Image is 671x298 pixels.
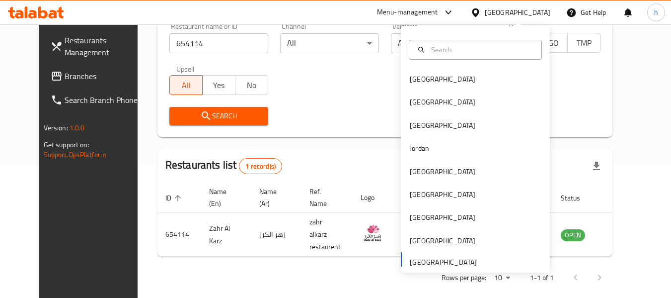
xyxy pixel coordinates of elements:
[410,143,429,154] div: Jordan
[43,88,151,112] a: Search Branch Phone
[177,110,260,122] span: Search
[44,138,89,151] span: Get support on:
[259,186,290,209] span: Name (Ar)
[157,183,639,257] table: enhanced table
[572,36,596,50] span: TMP
[567,33,600,53] button: TMP
[397,213,432,257] td: 1
[561,192,593,204] span: Status
[157,213,201,257] td: 654114
[301,213,353,257] td: zahr alkarz restaurent
[485,7,550,18] div: [GEOGRAPHIC_DATA]
[410,235,475,246] div: [GEOGRAPHIC_DATA]
[605,183,639,213] th: Action
[169,33,268,53] input: Search for restaurant name or ID..
[239,162,282,171] span: 1 record(s)
[44,121,68,134] span: Version:
[397,183,432,213] th: Branches
[202,75,235,95] button: Yes
[43,64,151,88] a: Branches
[442,272,486,284] p: Rows per page:
[410,212,475,223] div: [GEOGRAPHIC_DATA]
[65,70,143,82] span: Branches
[309,186,341,209] span: Ref. Name
[490,271,514,286] div: Rows per page:
[65,34,143,58] span: Restaurants Management
[361,220,385,245] img: Zahr Al Karz
[534,33,568,53] button: TGO
[239,78,264,93] span: No
[169,75,203,95] button: All
[410,120,475,131] div: [GEOGRAPHIC_DATA]
[44,148,107,161] a: Support.OpsPlatform
[165,158,282,174] h2: Restaurants list
[70,121,85,134] span: 1.0.0
[410,97,475,107] div: [GEOGRAPHIC_DATA]
[209,186,239,209] span: Name (En)
[410,74,475,85] div: [GEOGRAPHIC_DATA]
[201,213,251,257] td: Zahr Al Karz
[65,94,143,106] span: Search Branch Phone
[176,65,195,72] label: Upsell
[377,6,438,18] div: Menu-management
[530,272,554,284] p: 1-1 of 1
[169,107,268,125] button: Search
[235,75,268,95] button: No
[251,213,301,257] td: زهر الكرز
[391,33,490,53] div: All
[239,158,282,174] div: Total records count
[207,78,231,93] span: Yes
[43,28,151,64] a: Restaurants Management
[165,192,184,204] span: ID
[561,229,585,241] span: OPEN
[427,44,535,55] input: Search
[353,183,397,213] th: Logo
[585,154,608,178] div: Export file
[410,189,475,200] div: [GEOGRAPHIC_DATA]
[561,229,585,241] div: OPEN
[174,78,199,93] span: All
[654,7,658,18] span: h
[280,33,379,53] div: All
[410,166,475,177] div: [GEOGRAPHIC_DATA]
[539,36,564,50] span: TGO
